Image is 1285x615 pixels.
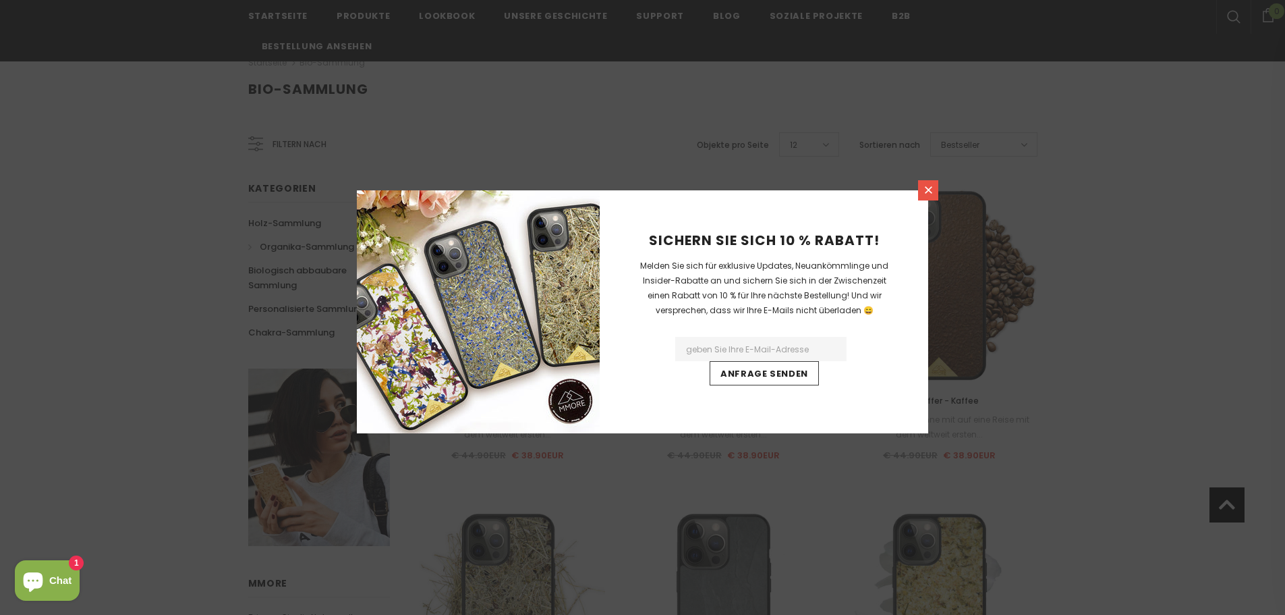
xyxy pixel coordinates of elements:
inbox-online-store-chat: Shopify online store chat [11,560,84,604]
span: Sichern Sie sich 10 % Rabatt! [649,231,880,250]
span: Melden Sie sich für exklusive Updates, Neuankömmlinge und Insider-Rabatte an und sichern Sie sich... [640,260,888,316]
a: Menu [918,180,938,200]
input: Email Address [675,337,847,361]
input: Anfrage senden [710,361,819,385]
